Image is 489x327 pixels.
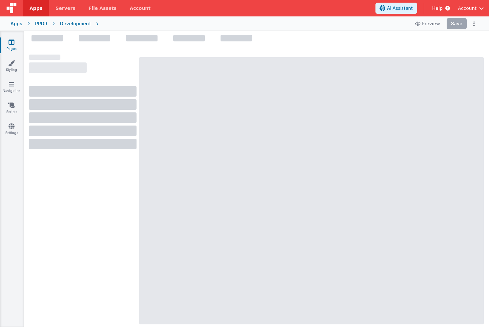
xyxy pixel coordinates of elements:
div: PPDR [35,20,47,27]
button: AI Assistant [375,3,417,14]
button: Save [447,18,467,29]
div: Apps [11,20,22,27]
div: Development [60,20,91,27]
span: Account [458,5,477,12]
button: Options [469,19,478,28]
button: Preview [411,18,444,29]
span: Apps [30,5,42,12]
span: File Assets [89,5,117,12]
span: Help [432,5,443,12]
button: Account [458,5,484,12]
span: Servers [55,5,75,12]
span: AI Assistant [387,5,413,12]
